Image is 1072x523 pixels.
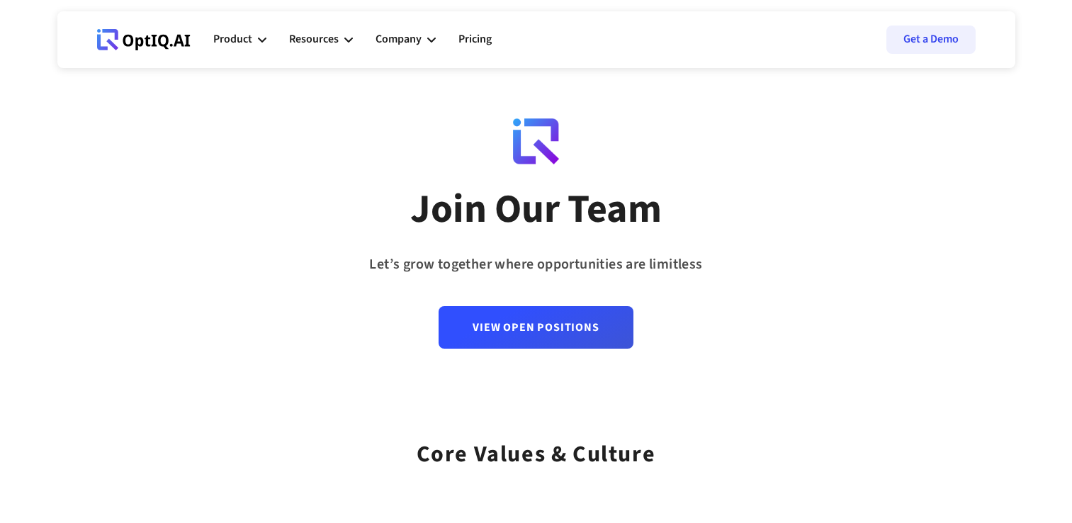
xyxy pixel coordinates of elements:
div: Resources [289,30,339,49]
div: Resources [289,18,353,61]
div: Company [376,18,436,61]
div: Core values & Culture [417,422,656,473]
div: Product [213,30,252,49]
div: Product [213,18,266,61]
div: Join Our Team [410,185,662,235]
a: View Open Positions [439,306,633,349]
div: Let’s grow together where opportunities are limitless [369,252,702,278]
div: Company [376,30,422,49]
a: Get a Demo [886,26,976,54]
a: Pricing [458,18,492,61]
a: Webflow Homepage [97,18,191,61]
